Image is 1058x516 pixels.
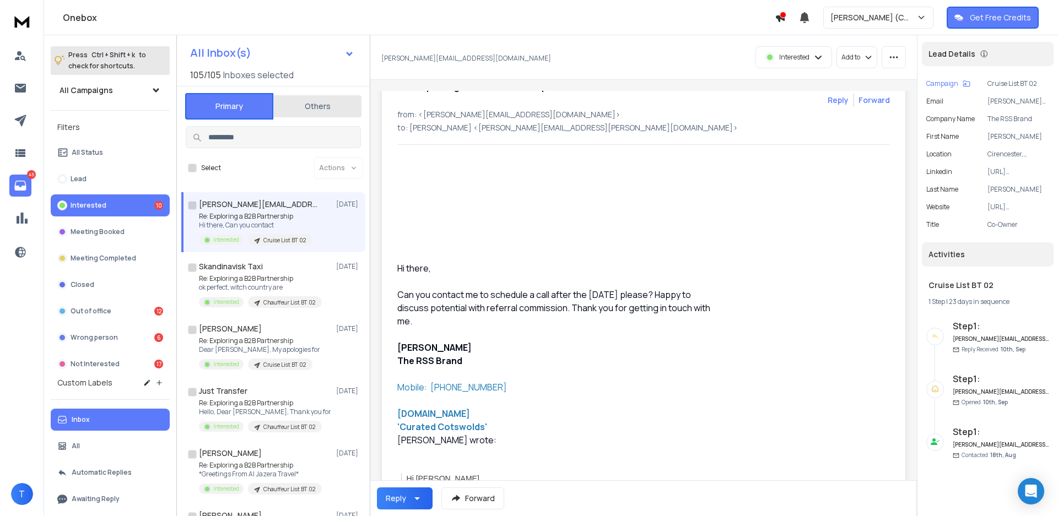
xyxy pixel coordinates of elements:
[199,261,263,272] h1: Skandinavisk Taxi
[926,79,958,88] p: Campaign
[987,167,1049,176] p: [URL][DOMAIN_NAME][PERSON_NAME]
[51,353,170,375] button: Not Interested17
[987,115,1049,123] p: The RSS Brand
[199,461,322,470] p: Re: Exploring a B2B Partnership
[51,461,170,484] button: Automatic Replies
[201,164,221,172] label: Select
[929,297,945,306] span: 1 Step
[926,220,939,229] p: title
[11,483,33,505] button: T
[263,236,306,245] p: Cruise List BT 02
[199,323,262,334] h1: [PERSON_NAME]
[213,236,239,244] p: Interested
[841,53,860,62] p: Add to
[57,377,112,388] h3: Custom Labels
[60,85,113,96] h1: All Campaigns
[199,212,312,221] p: Re: Exploring a B2B Partnership
[336,449,361,458] p: [DATE]
[263,361,306,369] p: Cruise List BT 02
[51,247,170,269] button: Meeting Completed
[51,221,170,243] button: Meeting Booked
[949,297,1010,306] span: 23 days in sequence
[407,473,719,485] div: Hi [PERSON_NAME]
[185,93,273,120] button: Primary
[1018,478,1044,504] div: Open Intercom Messenger
[386,493,406,504] div: Reply
[962,451,1016,459] p: Contacted
[11,11,33,31] img: logo
[90,48,137,61] span: Ctrl + Shift + k
[71,280,94,289] p: Closed
[987,97,1049,106] p: [PERSON_NAME][EMAIL_ADDRESS][DOMAIN_NAME]
[273,94,361,118] button: Others
[962,345,1025,354] p: Reply Received
[377,487,433,509] button: Reply
[922,242,1054,267] div: Activities
[397,355,462,367] b: The RSS Brand
[51,274,170,296] button: Closed
[336,200,361,209] p: [DATE]
[990,451,1016,459] span: 18th, Aug
[953,388,1049,396] h6: [PERSON_NAME][EMAIL_ADDRESS][PERSON_NAME][DOMAIN_NAME]
[926,132,959,141] p: First Name
[953,441,1049,449] h6: [PERSON_NAME][EMAIL_ADDRESS][PERSON_NAME][DOMAIN_NAME]
[51,435,170,457] button: All
[199,336,320,345] p: Re: Exploring a B2B Partnership
[953,372,1049,385] h6: Step 1 :
[263,485,315,493] p: Chauffeur List BT 02
[51,142,170,164] button: All Status
[71,201,106,210] p: Interested
[51,409,170,431] button: Inbox
[68,50,146,72] p: Press to check for shortcuts.
[213,422,239,431] p: Interested
[926,79,970,88] button: Campaign
[190,47,251,58] h1: All Inbox(s)
[199,470,322,479] p: *Greetings From Al Jazera Travel*
[779,53,809,62] p: Interested
[181,42,363,64] button: All Inbox(s)
[199,385,247,396] h1: Just Transfer
[72,442,80,450] p: All
[71,227,125,236] p: Meeting Booked
[953,335,1049,343] h6: [PERSON_NAME][EMAIL_ADDRESS][PERSON_NAME][DOMAIN_NAME]
[397,381,507,393] font: Mobile: [PHONE_NUMBER]
[263,423,315,431] p: Chauffeur List BT 02
[72,148,103,157] p: All Status
[154,333,163,342] div: 6
[970,12,1031,23] p: Get Free Credits
[336,387,361,395] p: [DATE]
[72,495,120,503] p: Awaiting Reply
[953,319,1049,333] h6: Step 1 :
[190,68,221,82] span: 105 / 105
[63,11,775,24] h1: Onebox
[441,487,504,509] button: Forward
[397,109,890,120] p: from: <[PERSON_NAME][EMAIL_ADDRESS][DOMAIN_NAME]>
[223,68,294,82] h3: Inboxes selected
[929,297,1047,306] div: |
[926,203,949,211] p: website
[397,433,719,447] div: [PERSON_NAME] wrote:
[987,132,1049,141] p: [PERSON_NAME]
[926,185,958,194] p: Last Name
[953,425,1049,438] h6: Step 1 :
[397,288,719,328] div: Can you contact me to schedule a call after the [DATE] please? Happy to discuss potential with re...
[828,95,849,106] button: Reply
[199,448,262,459] h1: [PERSON_NAME]
[51,120,170,135] h3: Filters
[199,345,320,354] p: Dear [PERSON_NAME], My apologies for
[71,254,136,263] p: Meeting Completed
[929,280,1047,291] h1: Cruise List BT 02
[830,12,916,23] p: [PERSON_NAME] (Cold)
[336,324,361,333] p: [DATE]
[987,79,1049,88] p: Cruise List BT 02
[9,175,31,197] a: 45
[71,175,87,183] p: Lead
[154,360,163,368] div: 17
[381,54,551,63] p: [PERSON_NAME][EMAIL_ADDRESS][DOMAIN_NAME]
[51,79,170,101] button: All Campaigns
[213,298,239,306] p: Interested
[397,262,719,275] div: Hi there,
[926,97,943,106] p: Email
